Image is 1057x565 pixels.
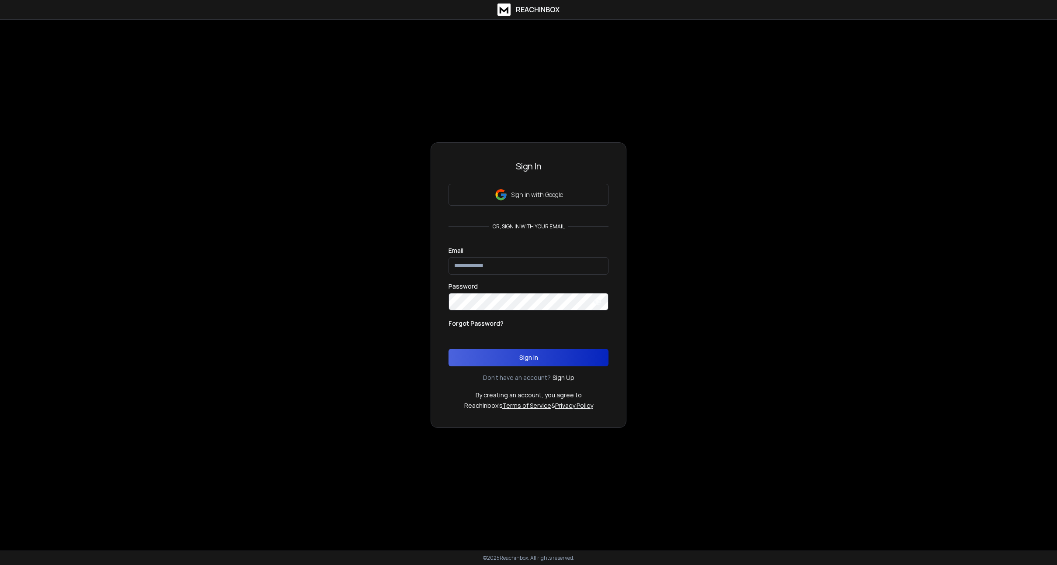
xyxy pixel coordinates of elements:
[449,160,608,172] h3: Sign In
[511,190,563,199] p: Sign in with Google
[483,373,551,382] p: Don't have an account?
[464,401,593,410] p: ReachInbox's &
[449,319,504,328] p: Forgot Password?
[489,223,568,230] p: or, sign in with your email
[497,3,511,16] img: logo
[449,283,478,289] label: Password
[476,391,582,400] p: By creating an account, you agree to
[483,555,574,562] p: © 2025 Reachinbox. All rights reserved.
[449,248,463,254] label: Email
[555,401,593,410] a: Privacy Policy
[502,401,551,410] a: Terms of Service
[516,4,560,15] h1: ReachInbox
[449,184,608,206] button: Sign in with Google
[553,373,574,382] a: Sign Up
[449,349,608,366] button: Sign In
[497,3,560,16] a: ReachInbox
